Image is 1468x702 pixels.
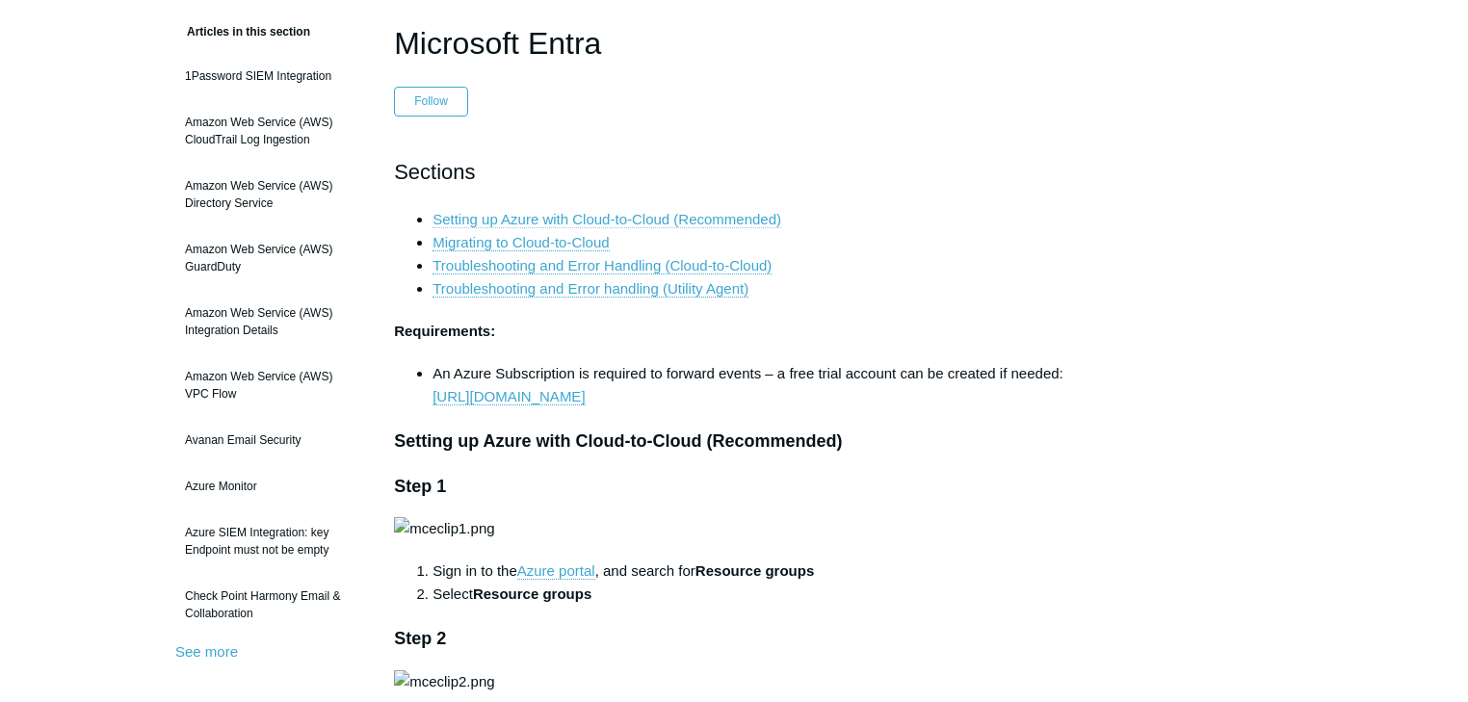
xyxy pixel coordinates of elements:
[433,257,772,274] a: Troubleshooting and Error Handling (Cloud-to-Cloud)
[394,428,1074,455] h3: Setting up Azure with Cloud-to-Cloud (Recommended)
[394,625,1074,653] h3: Step 2
[175,514,365,568] a: Azure SIEM Integration: key Endpoint must not be empty
[695,562,814,579] strong: Resource groups
[433,583,1074,606] li: Select
[433,362,1074,408] li: An Azure Subscription is required to forward events – a free trial account can be created if needed:
[175,578,365,632] a: Check Point Harmony Email & Collaboration
[175,25,310,39] span: Articles in this section
[175,231,365,285] a: Amazon Web Service (AWS) GuardDuty
[175,643,238,660] a: See more
[433,234,609,251] a: Migrating to Cloud-to-Cloud
[433,388,585,405] a: [URL][DOMAIN_NAME]
[394,20,1074,66] h1: Microsoft Entra
[433,559,1074,583] li: Sign in to the , and search for
[394,323,495,339] strong: Requirements:
[473,585,591,602] strong: Resource groups
[394,517,494,540] img: mceclip1.png
[175,295,365,349] a: Amazon Web Service (AWS) Integration Details
[175,422,365,458] a: Avanan Email Security
[394,670,494,693] img: mceclip2.png
[433,280,748,298] a: Troubleshooting and Error handling (Utility Agent)
[175,168,365,221] a: Amazon Web Service (AWS) Directory Service
[394,155,1074,189] h2: Sections
[433,211,781,228] a: Setting up Azure with Cloud-to-Cloud (Recommended)
[394,87,468,116] button: Follow Article
[517,562,595,580] a: Azure portal
[175,358,365,412] a: Amazon Web Service (AWS) VPC Flow
[175,468,365,505] a: Azure Monitor
[394,473,1074,501] h3: Step 1
[175,58,365,94] a: 1Password SIEM Integration
[175,104,365,158] a: Amazon Web Service (AWS) CloudTrail Log Ingestion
